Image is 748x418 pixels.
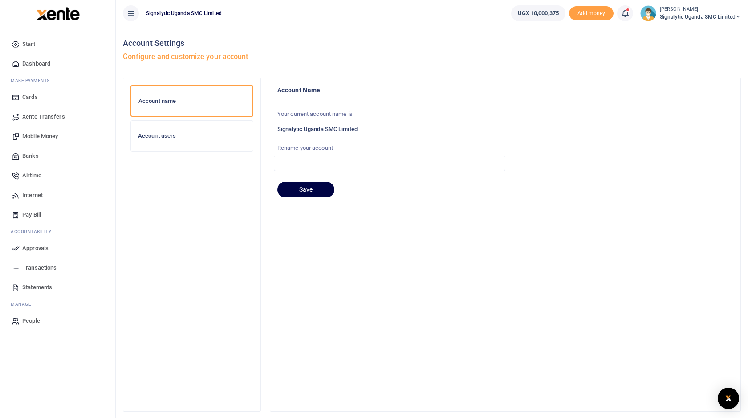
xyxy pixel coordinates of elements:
a: logo-small logo-large logo-large [36,10,80,16]
span: Signalytic Uganda SMC Limited [660,13,741,21]
a: Pay Bill [7,205,108,225]
a: Mobile Money [7,127,108,146]
span: ake Payments [15,78,50,83]
label: Rename your account [274,143,505,152]
h6: Account users [138,132,246,139]
a: Dashboard [7,54,108,74]
h4: Account Name [277,85,733,95]
li: Toup your wallet [569,6,614,21]
a: Account name [130,85,253,117]
span: Statements [22,283,52,292]
a: Add money [569,9,614,16]
h6: Signalytic Uganda SMC Limited [277,126,733,133]
span: Banks [22,152,39,160]
span: Dashboard [22,59,50,68]
button: Save [277,182,334,198]
a: Cards [7,87,108,107]
span: anage [15,302,32,307]
h5: Configure and customize your account [123,53,741,61]
small: [PERSON_NAME] [660,6,741,13]
a: Approvals [7,238,108,258]
a: Airtime [7,166,108,185]
a: People [7,311,108,331]
a: Internet [7,185,108,205]
img: profile-user [640,5,656,21]
span: Transactions [22,263,57,272]
p: Your current account name is [277,110,733,119]
li: M [7,74,108,87]
span: Add money [569,6,614,21]
a: Account users [130,120,253,152]
span: Airtime [22,171,41,180]
span: UGX 10,000,375 [518,9,559,18]
span: Cards [22,93,38,102]
li: Ac [7,225,108,238]
div: Open Intercom Messenger [718,388,739,409]
a: Xente Transfers [7,107,108,127]
img: logo-large [37,7,80,20]
span: countability [17,229,51,234]
a: Start [7,34,108,54]
span: Approvals [22,244,49,253]
span: Pay Bill [22,210,41,219]
li: M [7,297,108,311]
a: Banks [7,146,108,166]
span: Xente Transfers [22,112,65,121]
span: Start [22,40,35,49]
h4: Account Settings [123,38,741,48]
span: Signalytic Uganda SMC Limited [142,9,225,17]
span: Internet [22,191,43,200]
a: Statements [7,278,108,297]
a: Transactions [7,258,108,278]
a: profile-user [PERSON_NAME] Signalytic Uganda SMC Limited [640,5,741,21]
h6: Account name [138,98,245,105]
span: People [22,316,40,325]
a: UGX 10,000,375 [511,5,565,21]
li: Wallet ballance [508,5,569,21]
span: Mobile Money [22,132,58,141]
